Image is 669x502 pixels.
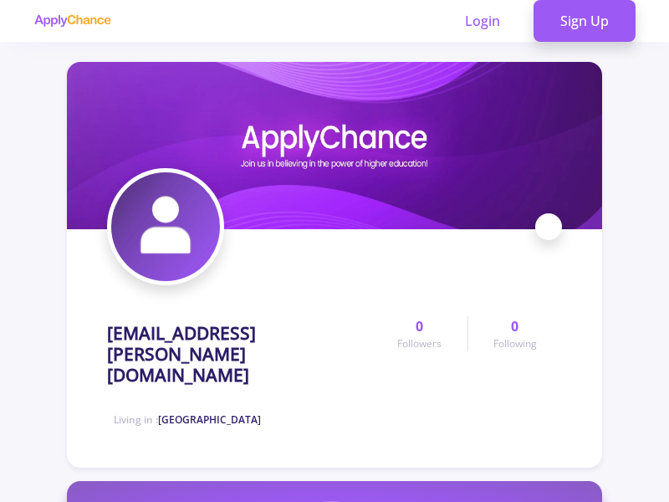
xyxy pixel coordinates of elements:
span: [GEOGRAPHIC_DATA] [158,412,261,427]
img: applychance logo text only [33,14,111,28]
span: Followers [397,336,442,351]
h1: [EMAIL_ADDRESS][PERSON_NAME][DOMAIN_NAME] [107,323,372,387]
a: 0Following [467,316,562,351]
img: ali2047.taghavi@gmail.comcover image [67,62,602,229]
a: 0Followers [372,316,467,351]
span: 0 [416,316,423,336]
span: Living in : [114,412,261,427]
img: ali2047.taghavi@gmail.comavatar [111,172,220,281]
span: 0 [511,316,518,336]
span: Following [493,336,537,351]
